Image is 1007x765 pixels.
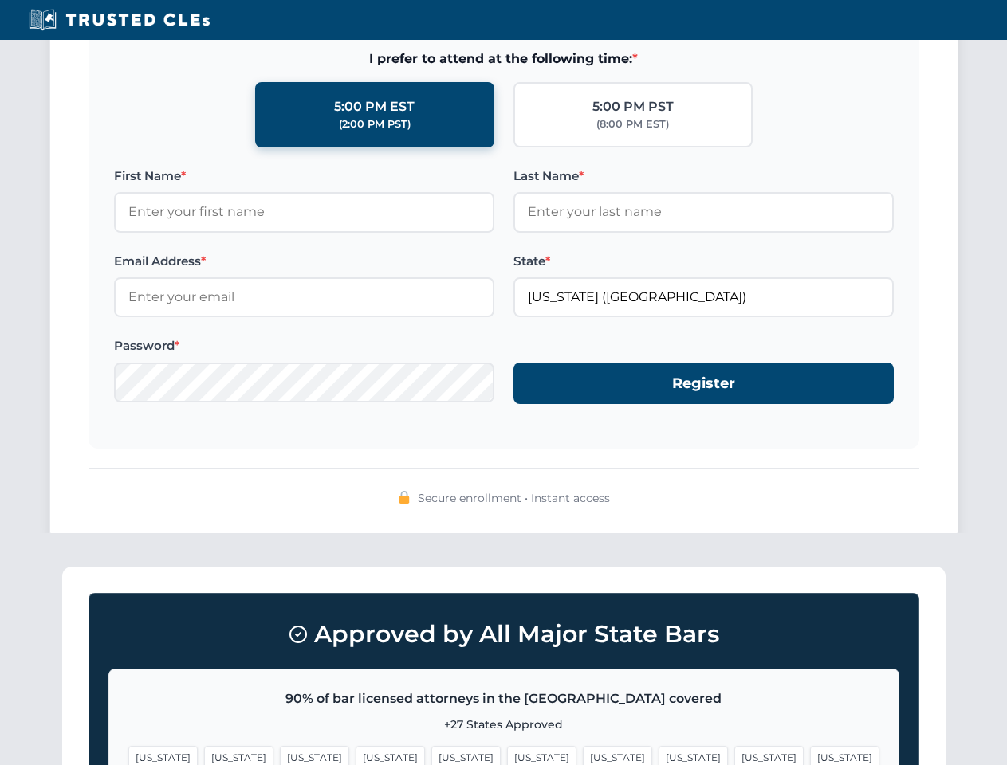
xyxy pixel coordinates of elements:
[513,192,894,232] input: Enter your last name
[128,688,879,709] p: 90% of bar licensed attorneys in the [GEOGRAPHIC_DATA] covered
[596,116,669,132] div: (8:00 PM EST)
[513,167,894,186] label: Last Name
[108,613,899,656] h3: Approved by All Major State Bars
[592,96,674,117] div: 5:00 PM PST
[128,716,879,733] p: +27 States Approved
[114,49,894,69] span: I prefer to attend at the following time:
[398,491,411,504] img: 🔒
[114,252,494,271] label: Email Address
[114,277,494,317] input: Enter your email
[114,192,494,232] input: Enter your first name
[334,96,415,117] div: 5:00 PM EST
[513,252,894,271] label: State
[114,336,494,355] label: Password
[24,8,214,32] img: Trusted CLEs
[513,277,894,317] input: California (CA)
[513,363,894,405] button: Register
[418,489,610,507] span: Secure enrollment • Instant access
[114,167,494,186] label: First Name
[339,116,411,132] div: (2:00 PM PST)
